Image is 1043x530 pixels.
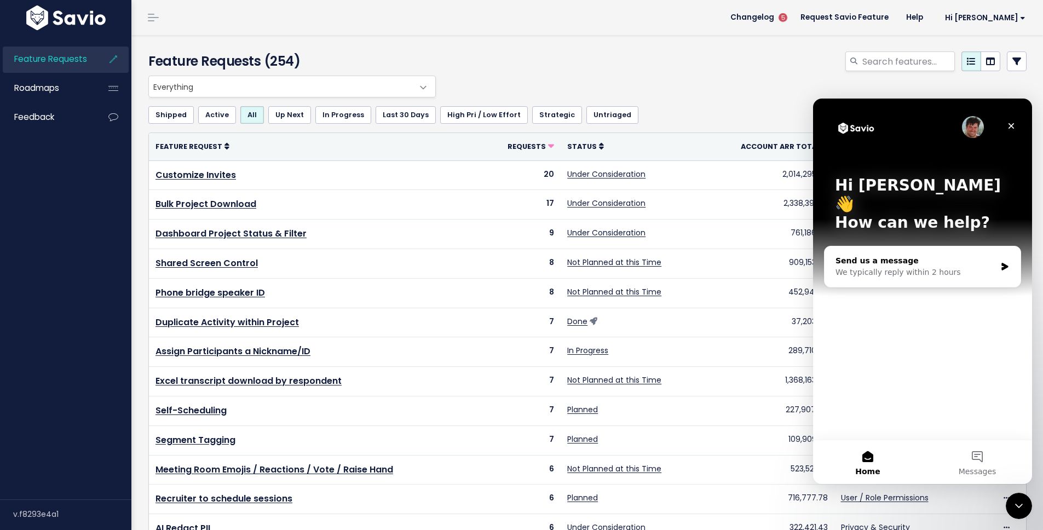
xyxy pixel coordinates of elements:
a: Under Consideration [567,169,646,180]
td: 289,710.00 [702,337,834,367]
a: High Pri / Low Effort [440,106,528,124]
a: Requests [508,141,554,152]
span: Status [567,142,597,151]
span: Account ARR Total [741,142,821,151]
iframe: Intercom live chat [1006,493,1032,519]
span: Feature Requests [14,53,87,65]
a: Shipped [148,106,194,124]
td: 17 [482,190,561,220]
span: Hi [PERSON_NAME] [945,14,1025,22]
a: Assign Participants a Nickname/ID [155,345,310,358]
a: Not Planned at this Time [567,286,661,297]
a: Account ARR Total [741,141,828,152]
a: Help [897,9,932,26]
a: Phone bridge speaker ID [155,286,265,299]
td: 523,521.43 [702,455,834,485]
a: Feature Requests [3,47,91,72]
h4: Feature Requests (254) [148,51,430,71]
a: Planned [567,434,598,445]
td: 37,203.60 [702,308,834,337]
a: Planned [567,492,598,503]
a: In Progress [567,345,608,356]
td: 7 [482,308,561,337]
a: Up Next [268,106,311,124]
div: v.f8293e4a1 [13,500,131,528]
a: In Progress [315,106,371,124]
td: 7 [482,425,561,455]
td: 2,014,295.79 [702,160,834,190]
span: Feature Request [155,142,222,151]
td: 761,186.78 [702,220,834,249]
td: 20 [482,160,561,190]
a: Duplicate Activity within Project [155,316,299,329]
a: Roadmaps [3,76,91,101]
img: logo-white.9d6f32f41409.svg [24,5,108,30]
a: Planned [567,404,598,415]
a: Meeting Room Emojis / Reactions / Vote / Raise Hand [155,463,393,476]
a: Dashboard Project Status & Filter [155,227,307,240]
td: 8 [482,249,561,278]
a: Self-Scheduling [155,404,227,417]
a: Segment Tagging [155,434,235,446]
td: 1,368,163.79 [702,367,834,396]
a: Under Consideration [567,198,646,209]
ul: Filter feature requests [148,106,1027,124]
span: Feedback [14,111,54,123]
a: Feature Request [155,141,229,152]
td: 7 [482,337,561,367]
td: 109,909.03 [702,425,834,455]
td: 716,777.78 [702,485,834,514]
td: 452,948.12 [702,278,834,308]
td: 7 [482,367,561,396]
a: Done [567,316,587,327]
td: 227,907.40 [702,396,834,425]
td: 2,338,390.10 [702,190,834,220]
span: Changelog [730,14,774,21]
span: Roadmaps [14,82,59,94]
a: Hi [PERSON_NAME] [932,9,1034,26]
a: Last 30 Days [376,106,436,124]
td: 9 [482,220,561,249]
td: 7 [482,396,561,425]
input: Search features... [861,51,955,71]
a: Not Planned at this Time [567,257,661,268]
a: User / Role Permissions [841,492,929,503]
a: Feedback [3,105,91,130]
span: Requests [508,142,546,151]
a: Active [198,106,236,124]
span: 5 [779,13,787,22]
a: Status [567,141,604,152]
a: Under Consideration [567,227,646,238]
td: 6 [482,485,561,514]
a: Shared Screen Control [155,257,258,269]
a: Strategic [532,106,582,124]
span: Everything [149,76,413,97]
a: Bulk Project Download [155,198,256,210]
td: 909,153.78 [702,249,834,278]
span: Everything [148,76,436,97]
a: Request Savio Feature [792,9,897,26]
td: 6 [482,455,561,485]
a: All [240,106,264,124]
a: Customize Invites [155,169,236,181]
td: 8 [482,278,561,308]
a: Untriaged [586,106,638,124]
a: Not Planned at this Time [567,463,661,474]
a: Recruiter to schedule sessions [155,492,292,505]
a: Not Planned at this Time [567,375,661,385]
iframe: Intercom live chat [813,99,1032,484]
a: Excel transcript download by respondent [155,375,342,387]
